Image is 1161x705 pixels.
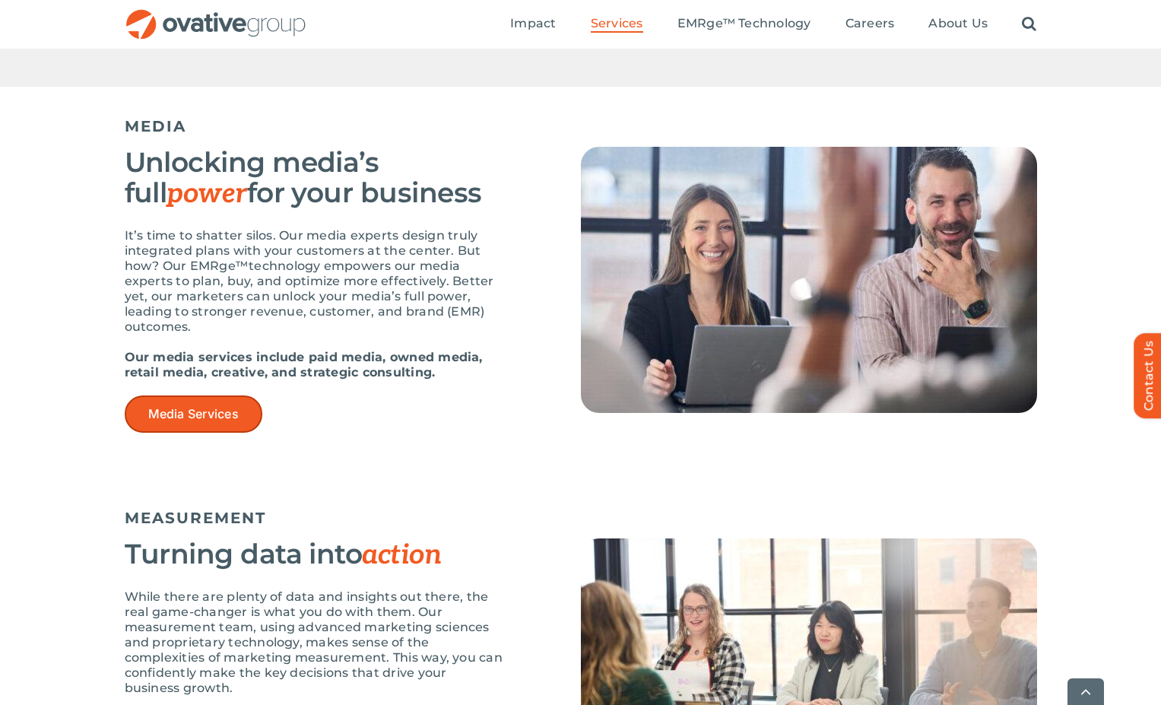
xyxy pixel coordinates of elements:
p: It’s time to shatter silos. Our media experts design truly integrated plans with your customers a... [125,228,505,335]
h5: MEDIA [125,117,1037,135]
span: Media Services [148,407,239,421]
a: EMRge™ Technology [677,16,811,33]
a: Impact [510,16,556,33]
span: Careers [845,16,895,31]
a: About Us [928,16,988,33]
strong: Our media services include paid media, owned media, retail media, creative, and strategic consult... [125,350,483,379]
span: About Us [928,16,988,31]
h3: Turning data into [125,538,505,570]
p: While there are plenty of data and insights out there, the real game-changer is what you do with ... [125,589,505,696]
a: Services [591,16,643,33]
a: OG_Full_horizontal_RGB [125,8,307,22]
span: power [167,177,246,211]
h3: Unlocking media’s full for your business [125,147,505,209]
span: action [362,538,441,572]
span: Services [591,16,643,31]
h5: MEASUREMENT [125,509,1037,527]
a: Careers [845,16,895,33]
span: EMRge™ Technology [677,16,811,31]
a: Media Services [125,395,262,433]
img: Services – Media [581,147,1037,413]
span: Impact [510,16,556,31]
a: Search [1022,16,1036,33]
